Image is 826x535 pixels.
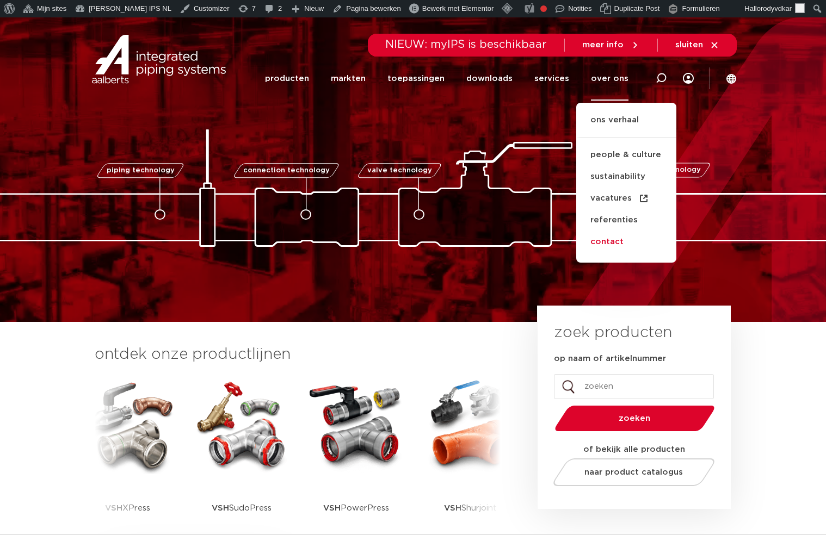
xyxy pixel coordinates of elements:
strong: VSH [444,504,461,512]
a: downloads [466,57,513,101]
a: services [534,57,569,101]
strong: VSH [323,504,341,512]
nav: Menu [683,57,694,101]
strong: of bekijk alle producten [583,445,685,453]
strong: VSH [212,504,229,512]
a: markten [331,57,366,101]
button: zoeken [551,405,719,432]
span: zoeken [583,414,687,422]
div: Focus keyphrase niet ingevuld [540,5,547,12]
span: naar product catalogus [585,468,683,476]
a: people & culture [576,144,676,166]
a: referenties [576,209,676,231]
a: over ons [591,57,628,101]
strong: VSH [105,504,122,512]
h3: ontdek onze productlijnen [95,344,501,365]
a: naar product catalogus [551,458,718,486]
a: ons verhaal [576,114,676,138]
h3: zoek producten [554,322,672,344]
a: meer info [582,40,640,50]
span: Bewerk met Elementor [422,4,494,13]
a: sluiten [675,40,719,50]
span: sluiten [675,41,703,49]
a: toepassingen [387,57,445,101]
a: vacatures [576,188,676,209]
span: fastening technology [621,167,701,174]
span: NIEUW: myIPS is beschikbaar [385,39,547,50]
span: connection technology [243,167,330,174]
nav: Menu [265,57,628,101]
a: contact [576,231,676,253]
span: meer info [582,41,624,49]
a: sustainability [576,166,676,188]
a: producten [265,57,309,101]
: my IPS [683,57,694,101]
input: zoeken [554,374,714,399]
span: valve technology [367,167,432,174]
label: op naam of artikelnummer [554,353,666,364]
span: piping technology [106,167,174,174]
span: rodyvdkar [761,4,792,13]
